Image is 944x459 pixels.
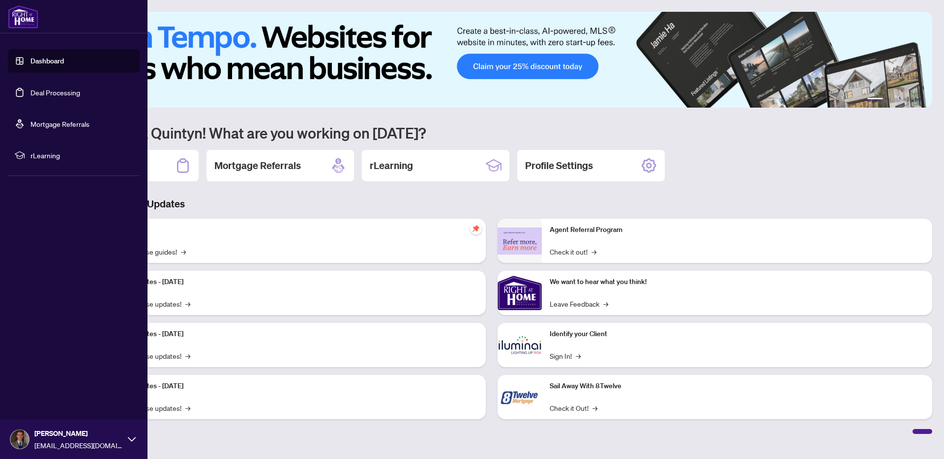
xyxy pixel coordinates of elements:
button: 5 [911,98,914,102]
img: Profile Icon [10,430,29,449]
a: Sign In!→ [550,350,581,361]
a: Dashboard [30,57,64,65]
button: 3 [895,98,899,102]
h2: Mortgage Referrals [214,159,301,172]
button: Open asap [905,425,934,454]
p: We want to hear what you think! [550,277,924,287]
button: 6 [918,98,922,102]
span: pushpin [470,223,482,234]
p: Self-Help [103,225,478,235]
span: [PERSON_NAME] [34,428,123,439]
img: We want to hear what you think! [498,271,542,315]
h3: Brokerage & Industry Updates [51,197,932,211]
p: Platform Updates - [DATE] [103,381,478,392]
img: Sail Away With 8Twelve [498,375,542,419]
img: logo [8,5,38,29]
p: Platform Updates - [DATE] [103,329,478,340]
a: Check it Out!→ [550,402,597,413]
span: rLearning [30,150,133,161]
p: Agent Referral Program [550,225,924,235]
h1: Welcome back Quintyn! What are you working on [DATE]? [51,123,932,142]
img: Agent Referral Program [498,228,542,255]
button: 2 [887,98,891,102]
button: 1 [867,98,883,102]
span: → [592,402,597,413]
h2: Profile Settings [525,159,593,172]
span: → [603,298,608,309]
p: Identify your Client [550,329,924,340]
a: Check it out!→ [550,246,596,257]
span: → [181,246,186,257]
span: → [185,298,190,309]
span: → [591,246,596,257]
span: → [185,402,190,413]
span: [EMAIL_ADDRESS][DOMAIN_NAME] [34,440,123,451]
span: → [185,350,190,361]
span: → [576,350,581,361]
a: Leave Feedback→ [550,298,608,309]
img: Slide 0 [51,12,932,108]
h2: rLearning [370,159,413,172]
a: Mortgage Referrals [30,119,89,128]
button: 4 [903,98,907,102]
p: Platform Updates - [DATE] [103,277,478,287]
p: Sail Away With 8Twelve [550,381,924,392]
a: Deal Processing [30,88,80,97]
img: Identify your Client [498,323,542,367]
